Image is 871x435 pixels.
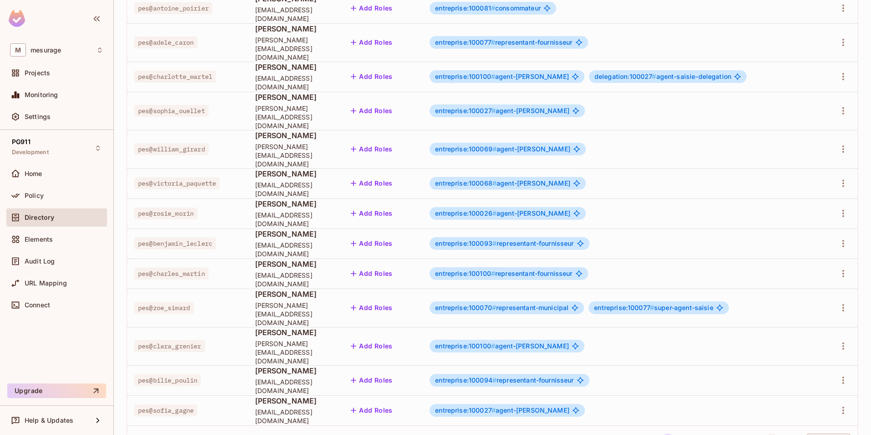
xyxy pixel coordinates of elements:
span: [EMAIL_ADDRESS][DOMAIN_NAME] [255,408,333,425]
span: [PERSON_NAME] [255,289,333,299]
span: entreprise:100100 [435,72,495,80]
span: agent-saisie-delegation [594,73,731,80]
span: [PERSON_NAME] [255,169,333,179]
span: # [492,239,497,247]
span: [EMAIL_ADDRESS][DOMAIN_NAME] [255,378,333,395]
span: Workspace: mesurage [31,47,61,54]
span: pes@william_girard [134,143,209,155]
span: # [492,107,496,114]
span: # [492,209,497,217]
span: Connect [25,301,50,309]
span: [PERSON_NAME] [255,24,333,34]
span: Projects [25,69,50,77]
span: # [492,145,497,153]
span: delegation:100027 [594,72,656,80]
span: [PERSON_NAME] [255,259,333,269]
span: M [10,43,26,57]
span: agent-[PERSON_NAME] [435,342,569,350]
span: entreprise:100094 [435,376,497,384]
span: pes@charles_martin [134,268,209,280]
span: entreprise:100100 [435,269,495,277]
span: entreprise:100081 [435,4,495,12]
span: Development [12,149,49,156]
span: pes@sophia_ouellet [134,105,209,117]
span: # [652,72,656,80]
span: agent-[PERSON_NAME] [435,73,569,80]
span: consommateur [435,5,541,12]
button: Add Roles [347,236,396,251]
button: Add Roles [347,69,396,84]
span: [PERSON_NAME][EMAIL_ADDRESS][DOMAIN_NAME] [255,104,333,130]
span: [PERSON_NAME][EMAIL_ADDRESS][DOMAIN_NAME] [255,142,333,168]
span: [EMAIL_ADDRESS][DOMAIN_NAME] [255,181,333,198]
span: Settings [25,113,51,120]
span: representant-fournisseur [435,240,574,247]
span: agent-[PERSON_NAME] [435,180,570,187]
span: # [491,342,495,350]
span: # [491,4,495,12]
button: Add Roles [347,373,396,388]
span: # [492,406,496,414]
span: representant-fournisseur [435,377,574,384]
button: Add Roles [347,403,396,418]
span: pes@rosie_morin [134,207,197,219]
span: pes@bilie_poulin [134,374,201,386]
span: super-agent-saisie [594,304,713,311]
span: [PERSON_NAME] [255,396,333,406]
span: Help & Updates [25,417,73,424]
span: entreprise:100027 [435,107,496,114]
span: # [492,376,497,384]
span: [PERSON_NAME] [255,199,333,209]
span: entreprise:100068 [435,179,497,187]
span: entreprise:100069 [435,145,497,153]
button: Add Roles [347,176,396,191]
span: [PERSON_NAME] [255,229,333,239]
button: Add Roles [347,1,396,16]
span: [PERSON_NAME][EMAIL_ADDRESS][DOMAIN_NAME] [255,36,333,62]
span: [EMAIL_ADDRESS][DOMAIN_NAME] [255,241,333,258]
span: Monitoring [25,91,58,98]
span: [EMAIL_ADDRESS][DOMAIN_NAME] [255,5,333,23]
button: Upgrade [7,383,106,398]
span: # [491,269,495,277]
span: agent-[PERSON_NAME] [435,210,570,217]
span: [PERSON_NAME] [255,130,333,140]
span: Directory [25,214,54,221]
button: Add Roles [347,339,396,353]
span: # [491,72,495,80]
span: [PERSON_NAME] [255,62,333,72]
span: entreprise:100026 [435,209,497,217]
span: representant-fournisseur [435,270,572,277]
span: [PERSON_NAME] [255,327,333,337]
span: entreprise:100077 [435,38,495,46]
span: entreprise:100070 [435,304,496,311]
button: Add Roles [347,266,396,281]
span: pes@zoe_simard [134,302,194,314]
span: pes@sofia_gagne [134,404,197,416]
span: Home [25,170,42,177]
span: pes@charlotte_martel [134,71,216,83]
span: pes@victoria_paquette [134,177,220,189]
span: Policy [25,192,44,199]
span: Audit Log [25,258,55,265]
span: representant-municipal [435,304,569,311]
img: SReyMgAAAABJRU5ErkJggg== [9,10,25,27]
span: agent-[PERSON_NAME] [435,145,570,153]
span: PG911 [12,138,31,145]
span: agent-[PERSON_NAME] [435,407,569,414]
button: Add Roles [347,142,396,156]
span: [EMAIL_ADDRESS][DOMAIN_NAME] [255,74,333,91]
span: # [492,179,497,187]
button: Add Roles [347,206,396,221]
span: entreprise:100027 [435,406,496,414]
span: # [650,304,654,311]
span: pes@benjamin_leclerc [134,238,216,249]
span: pes@clara_grenier [134,340,205,352]
span: entreprise:100100 [435,342,495,350]
button: Add Roles [347,104,396,118]
span: [PERSON_NAME][EMAIL_ADDRESS][DOMAIN_NAME] [255,301,333,327]
span: agent-[PERSON_NAME] [435,107,569,114]
span: URL Mapping [25,280,67,287]
span: pes@adele_caron [134,36,197,48]
span: [PERSON_NAME] [255,366,333,376]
